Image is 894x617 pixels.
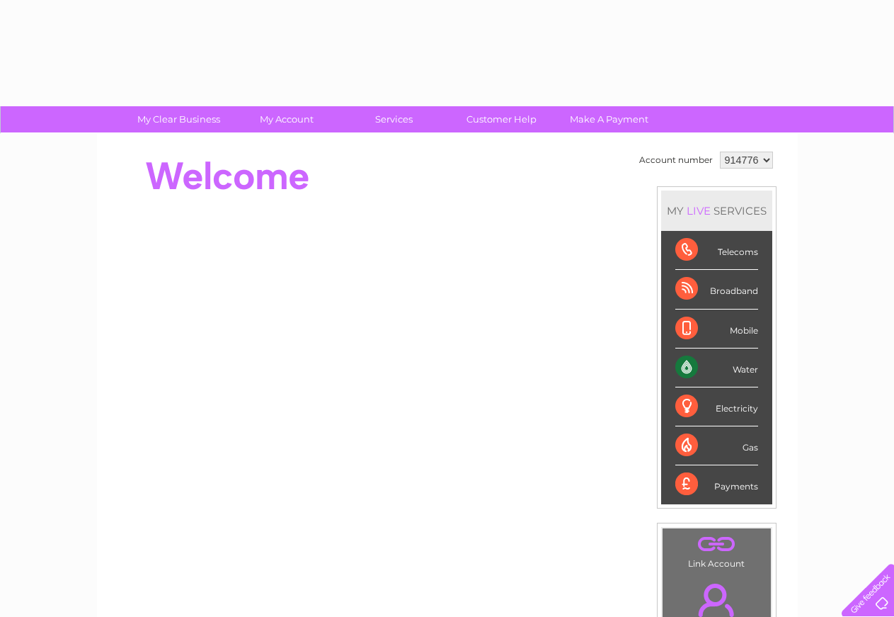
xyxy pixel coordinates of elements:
[228,106,345,132] a: My Account
[675,426,758,465] div: Gas
[636,148,716,172] td: Account number
[551,106,667,132] a: Make A Payment
[120,106,237,132] a: My Clear Business
[675,270,758,309] div: Broadband
[675,465,758,504] div: Payments
[684,204,714,217] div: LIVE
[675,387,758,426] div: Electricity
[661,191,772,231] div: MY SERVICES
[675,349,758,387] div: Water
[662,528,772,572] td: Link Account
[336,106,452,132] a: Services
[666,532,767,557] a: .
[675,310,758,349] div: Mobile
[675,231,758,270] div: Telecoms
[443,106,560,132] a: Customer Help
